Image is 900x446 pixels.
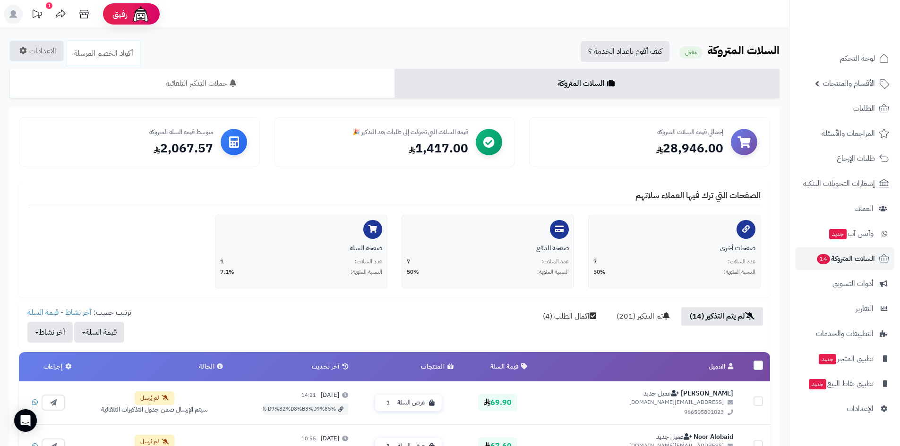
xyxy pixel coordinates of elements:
[795,197,894,220] a: العملاء
[112,8,128,20] span: رفيق
[321,434,339,443] span: [DATE]
[795,147,894,170] a: طلبات الإرجاع
[819,354,836,364] span: جديد
[837,152,875,165] span: طلبات الإرجاع
[795,97,894,120] a: الطلبات
[542,141,723,157] div: 28,946.00
[728,258,755,266] span: عدد السلات:
[32,128,213,137] div: متوسط قيمة السلة المتروكة
[32,141,213,157] div: 2,067.57
[140,394,159,402] span: لم يُرسل
[809,379,826,389] span: جديد
[795,372,894,395] a: تطبيق نقاط البيعجديد
[818,352,874,365] span: تطبيق المتجر
[832,277,874,290] span: أدوات التسويق
[220,244,382,253] div: صفحة السلة
[74,322,124,343] button: قيمة السلة
[816,327,874,340] span: التطبيقات والخدمات
[101,405,207,414] div: سيتم الإرسال ضمن جدول التذكيرات التلقائية
[795,322,894,345] a: التطبيقات والخدمات
[593,244,755,253] div: صفحات أخرى
[407,268,419,276] span: 50%
[542,128,723,137] div: إجمالي قيمة السلات المتروكة
[46,2,52,9] div: 1
[795,272,894,295] a: أدوات التسويق
[608,307,678,326] a: تم التذكير (201)
[679,46,703,59] small: مفعل
[643,388,679,398] span: عميل جديد - لم يقم بأي طلبات سابقة
[140,438,159,446] span: لم يُرسل
[829,229,847,239] span: جديد
[78,352,230,381] th: الحالة
[795,122,894,145] a: المراجعات والأسئلة
[816,252,875,265] span: السلات المتروكة
[25,5,49,26] a: تحديثات المنصة
[478,394,517,411] span: 69.90
[681,307,763,326] a: لم يتم التذكير (14)
[131,5,150,24] img: ai-face.png
[656,432,692,442] span: عميل جديد - لم يقم بأي طلبات سابقة
[9,41,64,61] a: الاعدادات
[263,404,348,415] a: %D9%82%D8%B3%D9%85 %
[694,432,733,442] a: Noor Alobaid
[856,302,874,315] span: التقارير
[301,392,316,399] small: 14:21
[795,222,894,245] a: وآتس آبجديد
[355,258,382,266] span: عدد السلات:
[19,352,78,381] th: إجراءات
[355,352,461,381] th: المنتجات
[14,409,37,432] div: Open Intercom Messenger
[795,172,894,195] a: إشعارات التحويلات البنكية
[847,402,874,415] span: الإعدادات
[795,347,894,370] a: تطبيق المتجرجديد
[828,227,874,240] span: وآتس آب
[220,258,223,266] span: 1
[537,268,569,276] span: النسبة المئوية:
[534,352,740,381] th: العميل
[795,47,894,70] a: لوحة التحكم
[394,69,780,98] a: السلات المتروكة
[707,42,780,59] b: السلات المتروكة
[853,102,875,115] span: الطلبات
[66,41,141,66] a: أكواد الخصم المرسلة
[534,307,605,326] a: اكمال الطلب (4)
[287,128,468,137] div: قيمة السلات التي تحولت إلى طلبات بعد التذكير 🎉
[375,395,442,412] button: عرض السلة 1
[795,297,894,320] a: التقارير
[822,127,875,140] span: المراجعات والأسئلة
[541,258,569,266] span: عدد السلات:
[593,268,606,276] span: 50%
[351,268,382,276] span: النسبة المئوية:
[593,258,597,266] span: 7
[220,268,234,276] span: 7.1%
[581,41,669,62] a: كيف أقوم باعداد الخدمة ؟
[28,191,761,205] h4: الصفحات التي ترك فيها العملاء سلاتهم
[383,398,394,408] span: 1
[808,377,874,390] span: تطبيق نقاط البيع
[855,202,874,215] span: العملاء
[407,244,569,253] div: صفحة الدفع
[27,307,59,318] a: قيمة السلة
[724,268,755,276] span: النسبة المئوية:
[321,391,339,400] span: [DATE]
[287,141,468,157] div: 1,417.00
[27,322,73,343] button: آخر نشاط
[65,307,92,318] a: آخر نشاط
[817,254,830,264] span: 14
[9,69,394,98] a: حملات التذكير التلقائية
[803,177,875,190] span: إشعارات التحويلات البنكية
[840,52,875,65] span: لوحة التحكم
[541,398,733,406] span: [EMAIL_ADDRESS][DOMAIN_NAME]
[823,77,875,90] span: الأقسام والمنتجات
[407,258,410,266] span: 7
[26,307,131,343] ul: ترتيب حسب: -
[541,408,733,416] span: 966505801023
[397,398,425,407] span: عرض السلة
[461,352,534,381] th: قيمة السلة
[795,397,894,420] a: الإعدادات
[681,388,733,398] a: [PERSON_NAME]
[230,352,355,381] th: آخر تحديث
[795,247,894,270] a: السلات المتروكة14
[301,435,316,443] small: 10:55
